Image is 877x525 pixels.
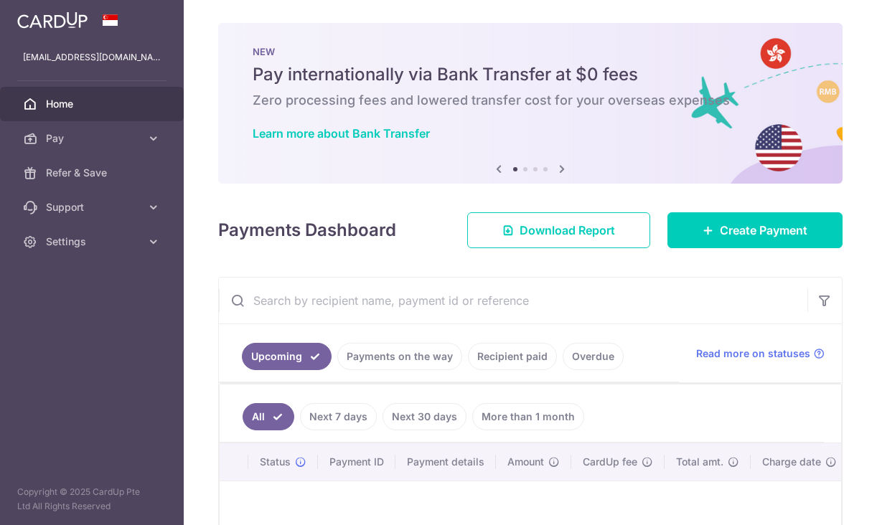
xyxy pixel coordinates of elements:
[46,97,141,111] span: Home
[300,403,377,430] a: Next 7 days
[242,343,332,370] a: Upcoming
[218,217,396,243] h4: Payments Dashboard
[46,200,141,214] span: Support
[243,403,294,430] a: All
[383,403,466,430] a: Next 30 days
[219,278,807,323] input: Search by recipient name, payment id or reference
[583,455,637,469] span: CardUp fee
[253,46,808,57] p: NEW
[667,212,843,248] a: Create Payment
[46,166,141,180] span: Refer & Save
[23,50,161,65] p: [EMAIL_ADDRESS][DOMAIN_NAME]
[696,346,810,361] span: Read more on statuses
[253,126,430,141] a: Learn more about Bank Transfer
[318,443,395,481] th: Payment ID
[253,92,808,109] h6: Zero processing fees and lowered transfer cost for your overseas expenses
[218,23,843,184] img: Bank transfer banner
[467,212,650,248] a: Download Report
[468,343,557,370] a: Recipient paid
[17,11,88,29] img: CardUp
[46,235,141,249] span: Settings
[563,343,624,370] a: Overdue
[520,222,615,239] span: Download Report
[337,343,462,370] a: Payments on the way
[472,403,584,430] a: More than 1 month
[46,131,141,146] span: Pay
[253,63,808,86] h5: Pay internationally via Bank Transfer at $0 fees
[676,455,723,469] span: Total amt.
[395,443,496,481] th: Payment details
[696,346,825,361] a: Read more on statuses
[762,455,821,469] span: Charge date
[260,455,291,469] span: Status
[507,455,544,469] span: Amount
[720,222,807,239] span: Create Payment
